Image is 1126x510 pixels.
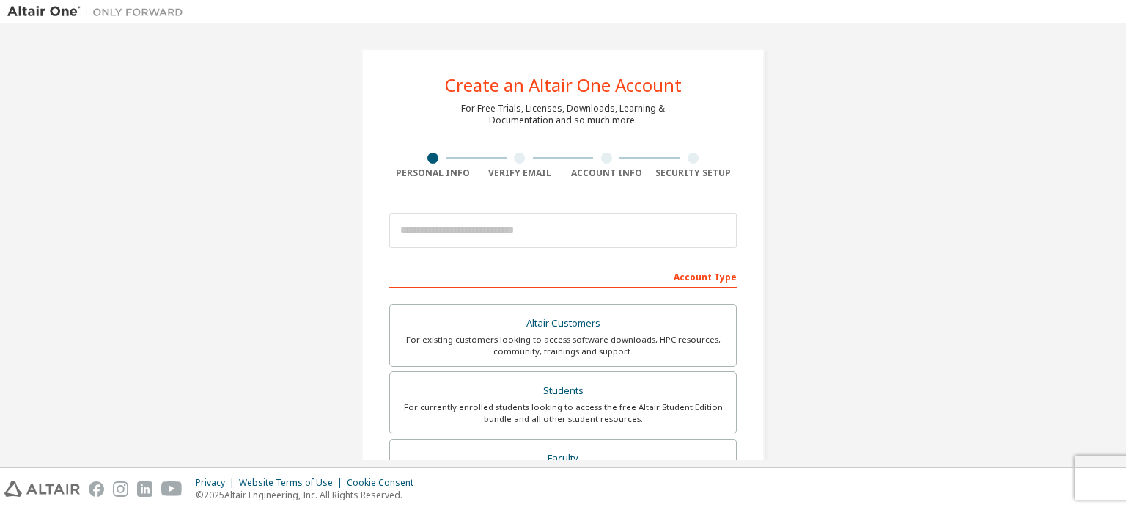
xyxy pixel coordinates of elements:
[161,481,183,497] img: youtube.svg
[399,334,727,357] div: For existing customers looking to access software downloads, HPC resources, community, trainings ...
[399,448,727,469] div: Faculty
[89,481,104,497] img: facebook.svg
[399,381,727,401] div: Students
[196,477,239,489] div: Privacy
[239,477,347,489] div: Website Terms of Use
[389,167,476,179] div: Personal Info
[347,477,422,489] div: Cookie Consent
[650,167,737,179] div: Security Setup
[196,489,422,501] p: © 2025 Altair Engineering, Inc. All Rights Reserved.
[7,4,191,19] img: Altair One
[476,167,564,179] div: Verify Email
[563,167,650,179] div: Account Info
[445,76,682,94] div: Create an Altair One Account
[461,103,665,126] div: For Free Trials, Licenses, Downloads, Learning & Documentation and so much more.
[113,481,128,497] img: instagram.svg
[137,481,152,497] img: linkedin.svg
[399,401,727,425] div: For currently enrolled students looking to access the free Altair Student Edition bundle and all ...
[399,313,727,334] div: Altair Customers
[4,481,80,497] img: altair_logo.svg
[389,264,737,288] div: Account Type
